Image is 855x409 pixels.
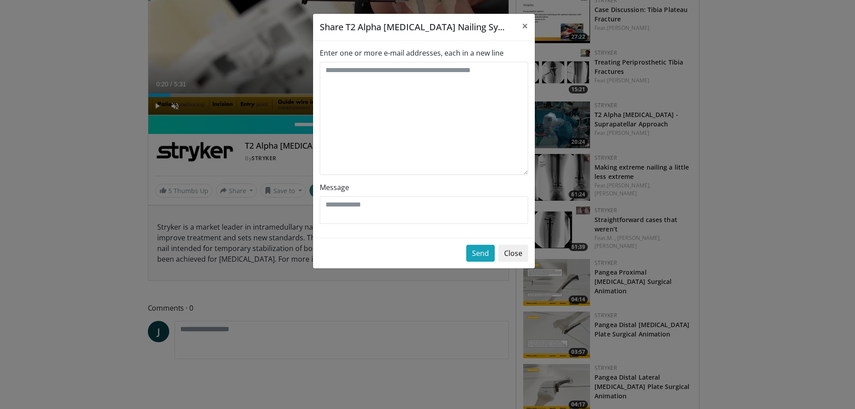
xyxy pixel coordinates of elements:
label: Message [320,182,349,193]
span: × [522,18,528,33]
button: Close [498,245,528,262]
label: Enter one or more e-mail addresses, each in a new line [320,48,504,58]
h5: Share T2 Alpha [MEDICAL_DATA] Nailing Sy... [320,20,505,34]
button: Send [466,245,495,262]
